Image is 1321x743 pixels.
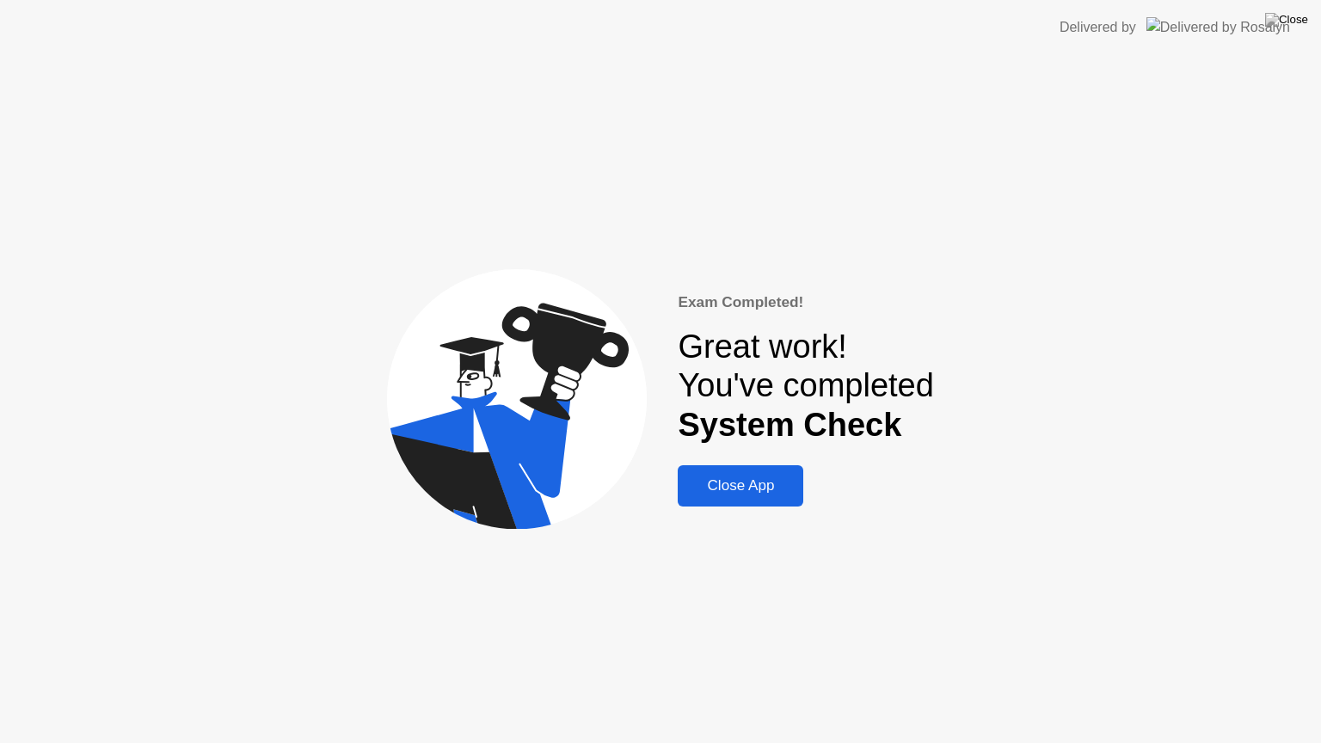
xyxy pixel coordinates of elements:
[678,292,933,314] div: Exam Completed!
[1146,17,1290,37] img: Delivered by Rosalyn
[678,465,803,507] button: Close App
[1060,17,1136,38] div: Delivered by
[678,407,901,443] b: System Check
[678,328,933,445] div: Great work! You've completed
[683,477,798,494] div: Close App
[1265,13,1308,27] img: Close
